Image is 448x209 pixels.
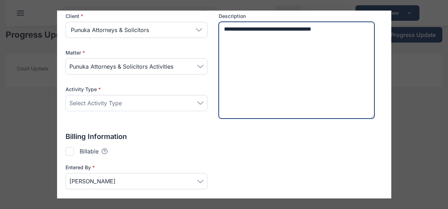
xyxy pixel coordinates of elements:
[80,147,99,156] p: Billable
[69,62,173,71] span: Punuka Attorneys & Solicitors Activities
[66,164,95,171] span: Entered By
[219,13,378,20] label: Description
[66,13,207,20] p: Client
[69,177,116,185] span: [PERSON_NAME]
[71,26,149,34] span: Punuka Attorneys & Solicitors
[66,86,101,93] span: Activity Type
[66,132,383,141] p: Billing Information
[69,99,122,107] span: Select Activity Type
[66,49,85,56] span: Matter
